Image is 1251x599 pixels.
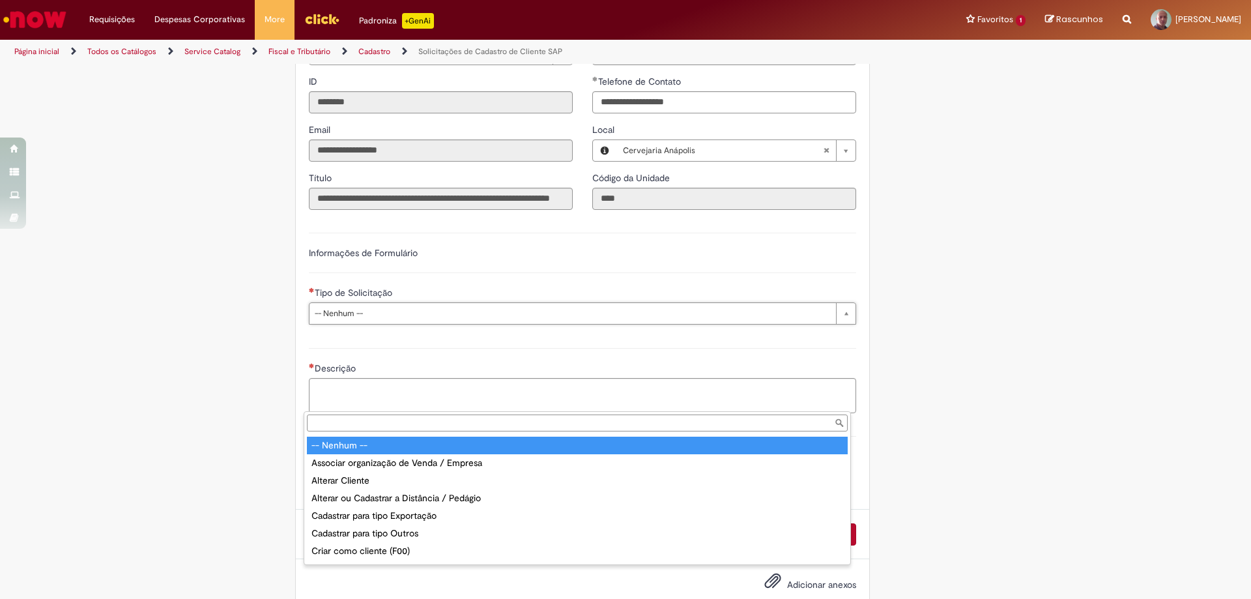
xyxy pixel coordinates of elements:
[307,437,848,454] div: -- Nenhum --
[307,525,848,542] div: Cadastrar para tipo Outros
[304,434,850,564] ul: Tipo de Solicitação
[307,454,848,472] div: Associar organização de Venda / Empresa
[307,472,848,489] div: Alterar Cliente
[307,560,848,577] div: Cliente Serviços
[307,507,848,525] div: Cadastrar para tipo Exportação
[307,542,848,560] div: Criar como cliente (F00)
[307,489,848,507] div: Alterar ou Cadastrar a Distância / Pedágio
